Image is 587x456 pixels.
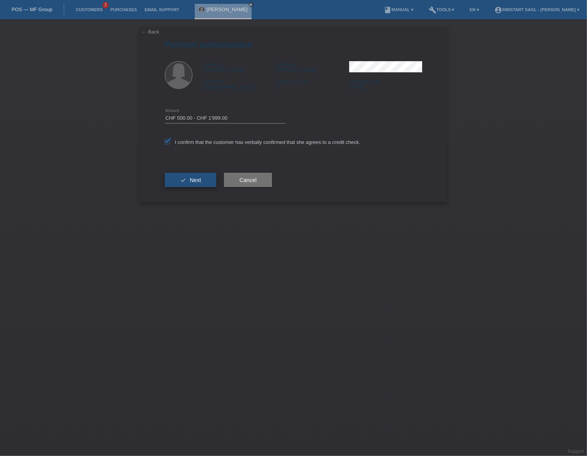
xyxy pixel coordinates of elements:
[349,79,381,84] span: Immigration date
[276,62,295,67] span: Lastname
[165,40,422,50] h1: Perform authorization
[494,6,502,14] i: account_circle
[491,7,583,12] a: account_circleSwistart Sagl - [PERSON_NAME] ▾
[142,29,159,35] a: ← Back
[249,2,254,7] a: close
[239,177,257,183] span: Cancel
[141,7,183,12] a: Email Support
[203,61,276,73] div: [PERSON_NAME]
[425,7,458,12] a: buildTools ▾
[106,7,141,12] a: Purchases
[349,79,422,90] div: [DATE]
[568,449,584,454] a: Support
[165,173,216,187] button: check Next
[249,3,253,7] i: close
[190,177,201,183] span: Next
[203,79,223,84] span: Nationality
[203,79,276,90] div: [GEOGRAPHIC_DATA]
[224,173,272,187] button: Cancel
[207,7,248,12] a: [PERSON_NAME]
[103,2,109,8] span: 2
[429,6,436,14] i: build
[276,61,349,73] div: [PERSON_NAME]
[203,62,222,67] span: Firstname
[276,79,349,90] div: C
[466,7,483,12] a: EN ▾
[380,7,417,12] a: bookManual ▾
[276,79,309,84] span: Residence permit
[384,6,391,14] i: book
[72,7,106,12] a: Customers
[165,139,360,145] label: I confirm that the customer has verbally confirmed that she agrees to a credit check.
[12,7,52,12] a: POS — MF Group
[180,177,186,183] i: check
